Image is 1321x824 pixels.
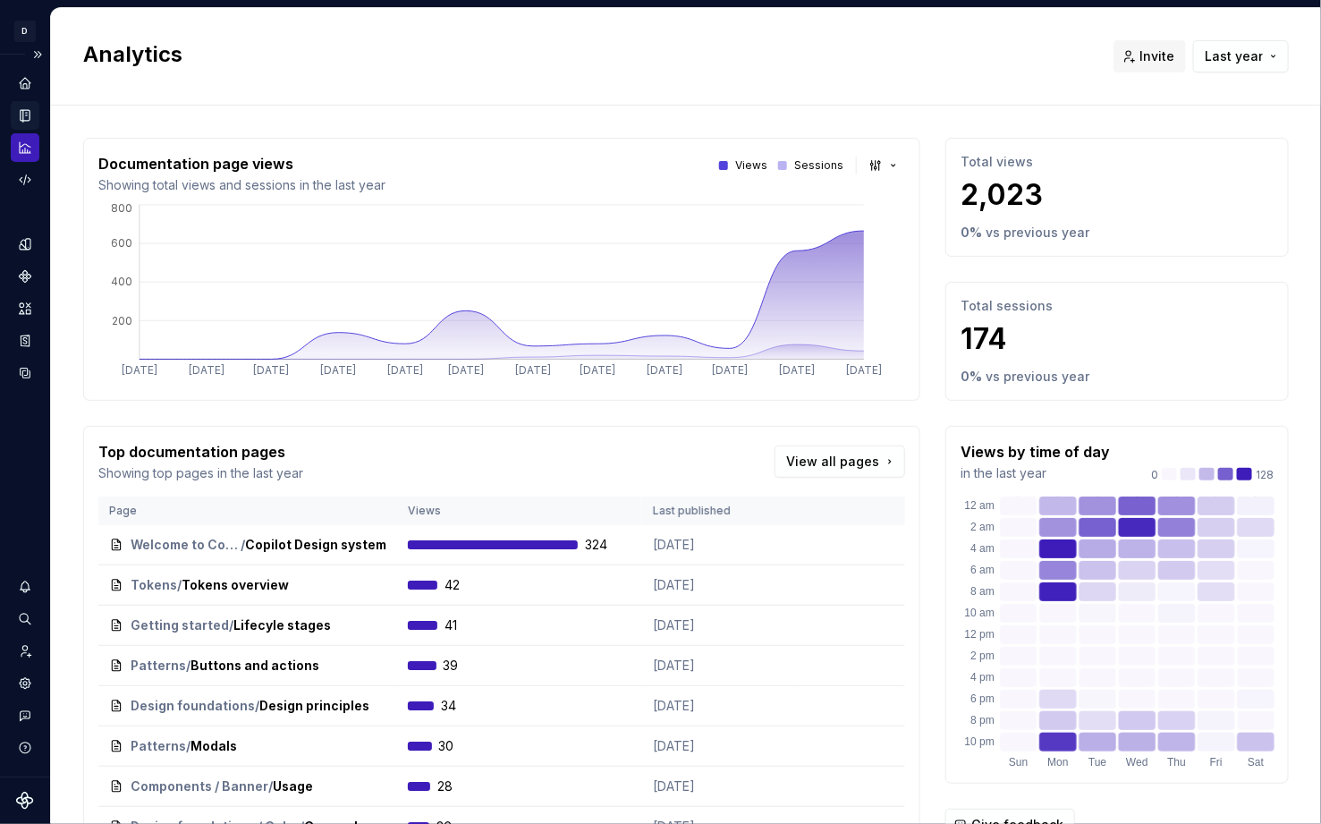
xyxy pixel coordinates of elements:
tspan: [DATE] [580,363,616,377]
tspan: [DATE] [122,363,157,377]
a: Home [11,69,39,98]
svg: Supernova Logo [16,792,34,810]
p: Sessions [794,158,843,173]
span: 28 [437,777,484,795]
text: 10 am [965,607,995,619]
p: Showing top pages in the last year [98,464,303,482]
p: Documentation page views [98,153,385,174]
p: [DATE] [653,697,787,715]
tspan: 200 [112,314,132,327]
a: View all pages [775,446,905,478]
p: 174 [961,321,1274,357]
div: Analytics [11,133,39,162]
span: Patterns [131,657,186,675]
a: Documentation [11,101,39,130]
text: 2 am [970,522,995,534]
p: [DATE] [653,536,787,554]
p: 0 % [961,368,982,386]
p: vs previous year [986,368,1089,386]
span: Buttons and actions [191,657,319,675]
a: Data sources [11,359,39,387]
span: Invite [1139,47,1174,65]
span: Patterns [131,737,186,755]
text: 6 pm [970,692,995,705]
a: Design tokens [11,230,39,259]
span: 324 [585,536,631,554]
button: Contact support [11,701,39,730]
p: vs previous year [986,224,1089,242]
p: Total views [961,153,1274,171]
a: Code automation [11,166,39,194]
button: Last year [1193,40,1289,72]
tspan: [DATE] [779,363,815,377]
p: 0 [1151,468,1158,482]
tspan: 800 [111,201,132,215]
text: Sat [1248,756,1265,769]
tspan: [DATE] [648,363,683,377]
button: Notifications [11,573,39,601]
text: Fri [1210,756,1223,769]
text: 12 pm [965,628,995,641]
span: Last year [1205,47,1263,65]
tspan: [DATE] [846,363,882,377]
span: 39 [444,657,490,675]
p: 2,023 [961,177,1274,213]
span: / [241,536,245,554]
text: Tue [1088,756,1107,769]
button: Expand sidebar [25,42,50,67]
span: 42 [445,576,491,594]
tspan: [DATE] [515,363,551,377]
th: Views [397,497,642,525]
span: Tokens [131,576,177,594]
a: Assets [11,294,39,323]
tspan: 400 [111,276,132,289]
p: [DATE] [653,576,787,594]
button: Invite [1114,40,1186,72]
span: 34 [441,697,487,715]
p: 0 % [961,224,982,242]
span: Usage [273,777,313,795]
tspan: [DATE] [448,363,484,377]
text: Mon [1047,756,1068,769]
a: Components [11,262,39,291]
text: 8 am [970,585,995,598]
th: Last published [642,497,798,525]
span: Design foundations [131,697,255,715]
p: [DATE] [653,777,787,795]
span: / [186,657,191,675]
div: 128 [1151,468,1274,482]
p: Views [735,158,767,173]
text: 4 pm [970,671,995,684]
h2: Analytics [83,40,1092,69]
span: Copilot Design system [245,536,386,554]
p: Views by time of day [961,441,1110,463]
span: Lifecyle stages [233,616,331,634]
span: View all pages [786,453,879,471]
th: Page [98,497,397,525]
tspan: [DATE] [387,363,423,377]
span: / [255,697,259,715]
text: Sun [1009,756,1028,769]
button: Search ⌘K [11,605,39,633]
span: Modals [191,737,237,755]
span: / [186,737,191,755]
div: Storybook stories [11,327,39,355]
a: Invite team [11,637,39,666]
p: Top documentation pages [98,441,303,463]
span: 41 [445,616,491,634]
a: Settings [11,669,39,698]
p: [DATE] [653,737,787,755]
button: D [4,12,47,50]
